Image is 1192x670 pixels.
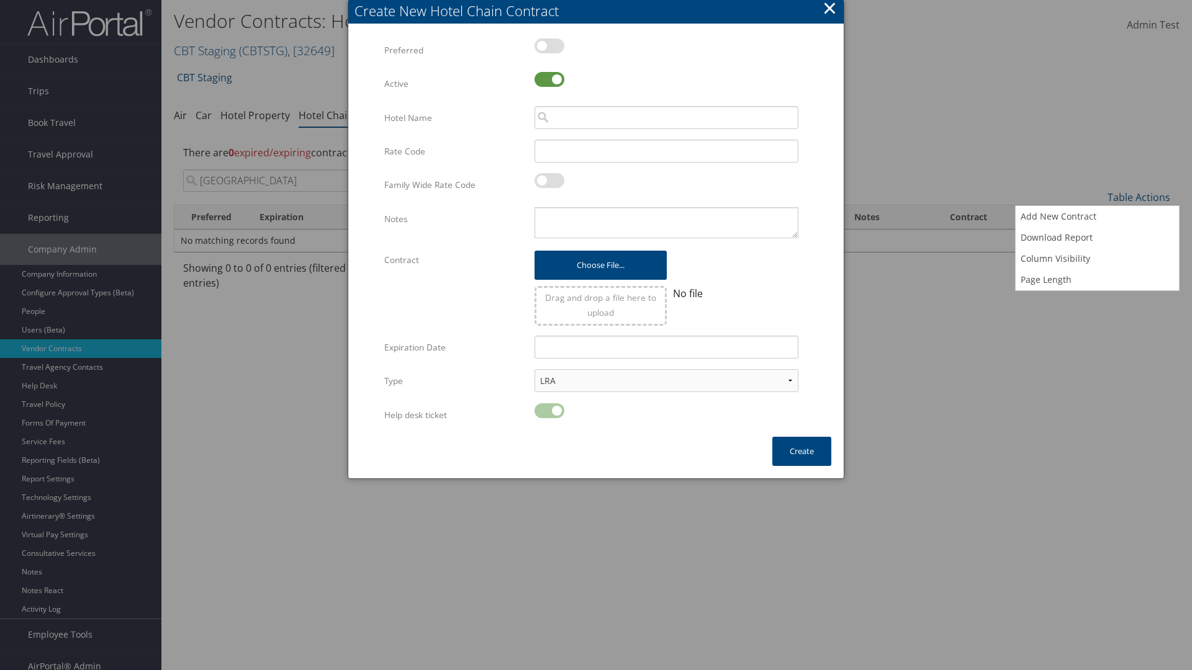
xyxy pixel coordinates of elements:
[1016,269,1179,290] a: Page Length
[545,292,656,318] span: Drag and drop a file here to upload
[354,1,844,20] div: Create New Hotel Chain Contract
[384,207,525,231] label: Notes
[384,72,525,96] label: Active
[673,287,703,300] span: No file
[772,437,831,466] button: Create
[384,248,525,272] label: Contract
[384,403,525,427] label: Help desk ticket
[384,173,525,197] label: Family Wide Rate Code
[384,336,525,359] label: Expiration Date
[384,38,525,62] label: Preferred
[384,140,525,163] label: Rate Code
[1016,206,1179,227] a: Add New Contract
[384,106,525,130] label: Hotel Name
[1016,248,1179,269] a: Column Visibility
[1016,227,1179,248] a: Download Report
[384,369,525,393] label: Type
